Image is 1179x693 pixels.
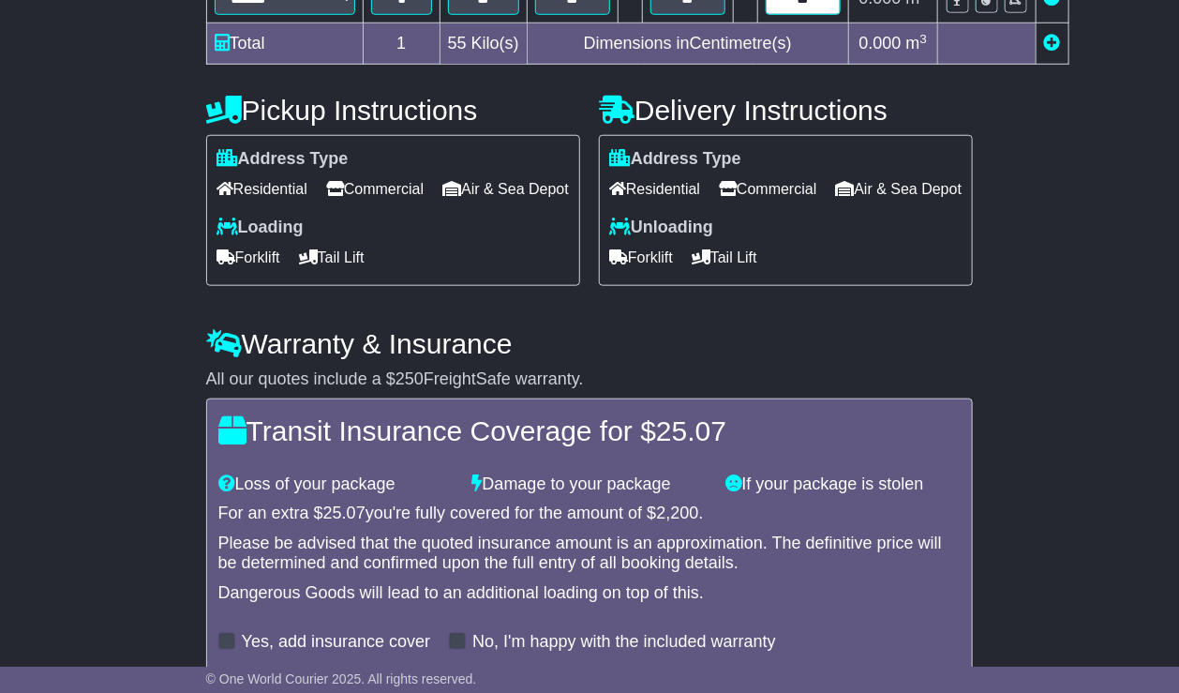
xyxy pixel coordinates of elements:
span: Commercial [719,174,816,203]
span: Forklift [609,243,673,272]
h4: Transit Insurance Coverage for $ [218,415,962,446]
span: Air & Sea Depot [836,174,963,203]
span: 25.07 [656,415,726,446]
span: 0.000 [858,34,901,53]
a: Add new item [1044,34,1061,53]
span: Commercial [326,174,424,203]
td: 1 [363,23,440,65]
span: m [906,34,928,53]
span: 25.07 [323,504,366,522]
label: No, I'm happy with the included warranty [472,632,776,653]
label: Address Type [609,149,741,170]
label: Address Type [216,149,349,170]
div: Please be advised that the quoted insurance amount is an approximation. The definitive price will... [218,534,962,574]
sup: 3 [920,32,928,46]
span: Residential [609,174,700,203]
span: Air & Sea Depot [442,174,569,203]
span: Residential [216,174,307,203]
span: Tail Lift [692,243,757,272]
h4: Warranty & Insurance [206,328,974,359]
td: Dimensions in Centimetre(s) [527,23,848,65]
span: Forklift [216,243,280,272]
span: © One World Courier 2025. All rights reserved. [206,671,477,686]
label: Loading [216,218,304,238]
div: All our quotes include a $ FreightSafe warranty. [206,369,974,390]
label: Unloading [609,218,713,238]
div: Loss of your package [209,475,463,495]
td: Kilo(s) [440,23,527,65]
h4: Pickup Instructions [206,95,580,126]
div: Damage to your package [463,475,717,495]
span: 55 [448,34,467,53]
div: For an extra $ you're fully covered for the amount of $ . [218,504,962,524]
td: Total [206,23,363,65]
div: If your package is stolen [716,475,970,495]
span: Tail Lift [299,243,365,272]
span: 250 [395,369,424,388]
span: 2,200 [656,504,698,522]
div: Dangerous Goods will lead to an additional loading on top of this. [218,583,962,604]
h4: Delivery Instructions [599,95,973,126]
label: Yes, add insurance cover [242,632,430,653]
